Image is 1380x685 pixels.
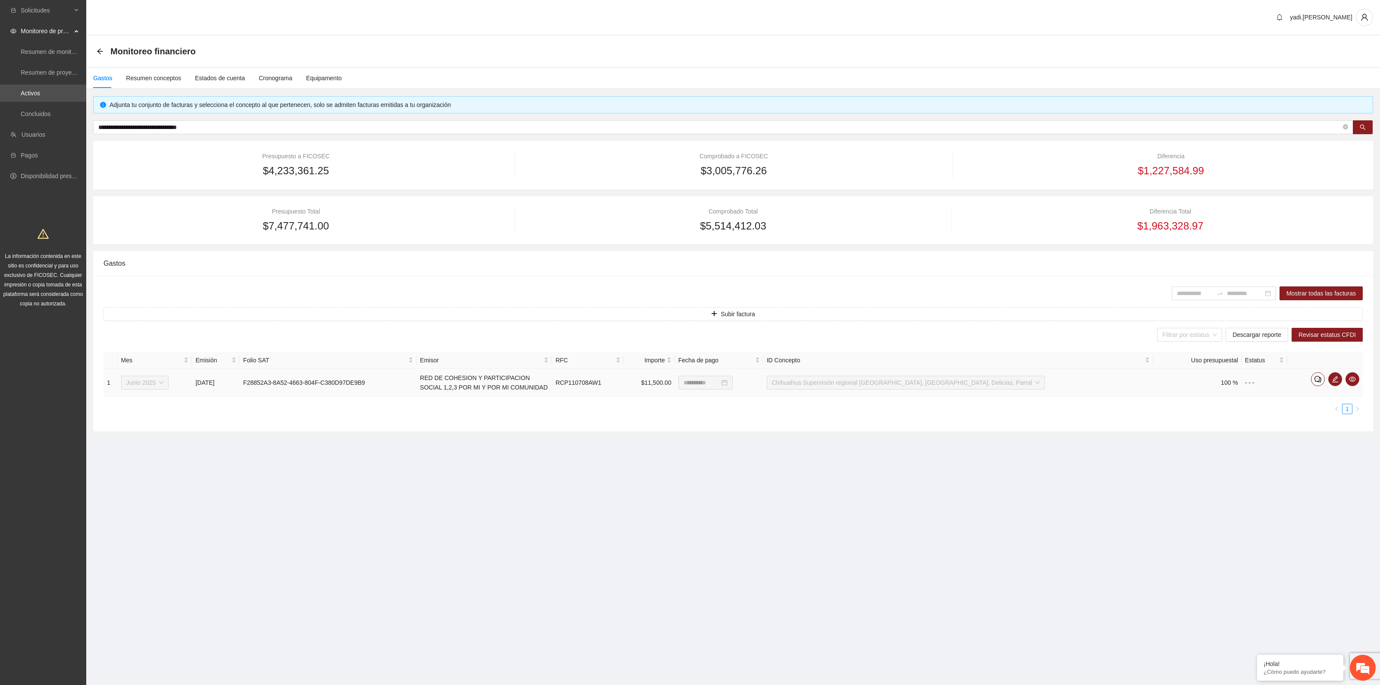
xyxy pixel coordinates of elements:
[103,307,1363,321] button: plusSubir factura
[1264,660,1337,667] div: ¡Hola!
[1153,352,1242,369] th: Uso presupuestal
[100,102,106,108] span: info-circle
[1343,123,1348,132] span: close-circle
[10,7,16,13] span: inbox
[700,218,766,234] span: $5,514,412.03
[1345,372,1359,386] button: eye
[624,352,675,369] th: Importe
[1242,352,1287,369] th: Estatus
[1137,218,1203,234] span: $1,963,328.97
[675,352,763,369] th: Fecha de pago
[1342,404,1352,414] a: 1
[541,207,925,216] div: Comprobado Total
[21,69,113,76] a: Resumen de proyectos aprobados
[121,355,182,365] span: Mes
[21,173,94,179] a: Disponibilidad presupuestal
[259,73,292,83] div: Cronograma
[1264,669,1337,675] p: ¿Cómo puedo ayudarte?
[1217,290,1223,297] span: to
[1332,404,1342,414] li: Previous Page
[1355,406,1360,412] span: right
[627,355,665,365] span: Importe
[243,355,407,365] span: Folio SAT
[1273,10,1286,24] button: bell
[21,110,50,117] a: Concluidos
[1138,163,1204,179] span: $1,227,584.99
[1328,372,1342,386] button: edit
[678,355,753,365] span: Fecha de pago
[552,369,624,397] td: RCP110708AW1
[1342,404,1352,414] li: 1
[21,2,72,19] span: Solicitudes
[97,48,103,55] span: arrow-left
[1311,372,1325,386] button: comment
[1311,376,1324,383] span: comment
[22,131,45,138] a: Usuarios
[10,28,16,34] span: eye
[1280,286,1363,300] button: Mostrar todas las facturas
[192,369,239,397] td: [DATE]
[21,48,84,55] a: Resumen de monitoreo
[240,352,417,369] th: Folio SAT
[1356,13,1373,21] span: user
[552,352,624,369] th: RFC
[417,352,552,369] th: Emisor
[721,309,755,319] span: Subir factura
[1242,369,1287,397] td: - - -
[103,251,1363,276] div: Gastos
[767,355,1143,365] span: ID Concepto
[1153,369,1242,397] td: 100 %
[1360,124,1366,131] span: search
[711,311,717,317] span: plus
[1292,328,1363,342] button: Revisar estatus CFDI
[555,355,614,365] span: RFC
[192,352,239,369] th: Emisión
[1352,404,1363,414] button: right
[97,48,103,55] div: Back
[263,163,329,179] span: $4,233,361.25
[21,152,38,159] a: Pagos
[93,73,112,83] div: Gastos
[1290,14,1352,21] span: yadi.[PERSON_NAME]
[1286,289,1356,298] span: Mostrar todas las facturas
[763,352,1153,369] th: ID Concepto
[1332,404,1342,414] button: left
[103,369,118,397] td: 1
[21,22,72,40] span: Monitoreo de proyectos
[38,228,49,239] span: warning
[1226,328,1288,342] button: Descargar reporte
[21,90,40,97] a: Activos
[195,355,229,365] span: Emisión
[110,44,196,58] span: Monitoreo financiero
[118,352,192,369] th: Mes
[1217,290,1223,297] span: swap-right
[701,163,767,179] span: $3,005,776.26
[195,73,245,83] div: Estados de cuenta
[1352,404,1363,414] li: Next Page
[110,100,1366,110] div: Adjunta tu conjunto de facturas y selecciona el concepto al que pertenecen, solo se admiten factu...
[1334,406,1339,412] span: left
[541,151,927,161] div: Comprobado a FICOSEC
[1356,9,1373,26] button: user
[240,369,417,397] td: F28852A3-8A52-4663-804F-C380D97DE9B9
[263,218,329,234] span: $7,477,741.00
[979,151,1363,161] div: Diferencia
[126,73,181,83] div: Resumen conceptos
[1245,355,1277,365] span: Estatus
[1233,330,1281,339] span: Descargar reporte
[1298,330,1356,339] span: Revisar estatus CFDI
[978,207,1363,216] div: Diferencia Total
[103,207,488,216] div: Presupuesto Total
[126,376,164,389] span: Junio 2025
[1353,120,1373,134] button: search
[1346,376,1359,383] span: eye
[417,369,552,397] td: RED DE COHESION Y PARTICIPACION SOCIAL 1,2,3 POR MI Y POR MI COMUNIDAD
[306,73,342,83] div: Equipamento
[772,376,1040,389] span: Chihuahua Supervisión regional Chihuahua, Cuauhtémoc, Delicias, Parral
[1343,124,1348,129] span: close-circle
[3,253,83,307] span: La información contenida en este sitio es confidencial y para uso exclusivo de FICOSEC. Cualquier...
[420,355,542,365] span: Emisor
[1273,14,1286,21] span: bell
[103,151,488,161] div: Presupuesto a FICOSEC
[1329,376,1342,383] span: edit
